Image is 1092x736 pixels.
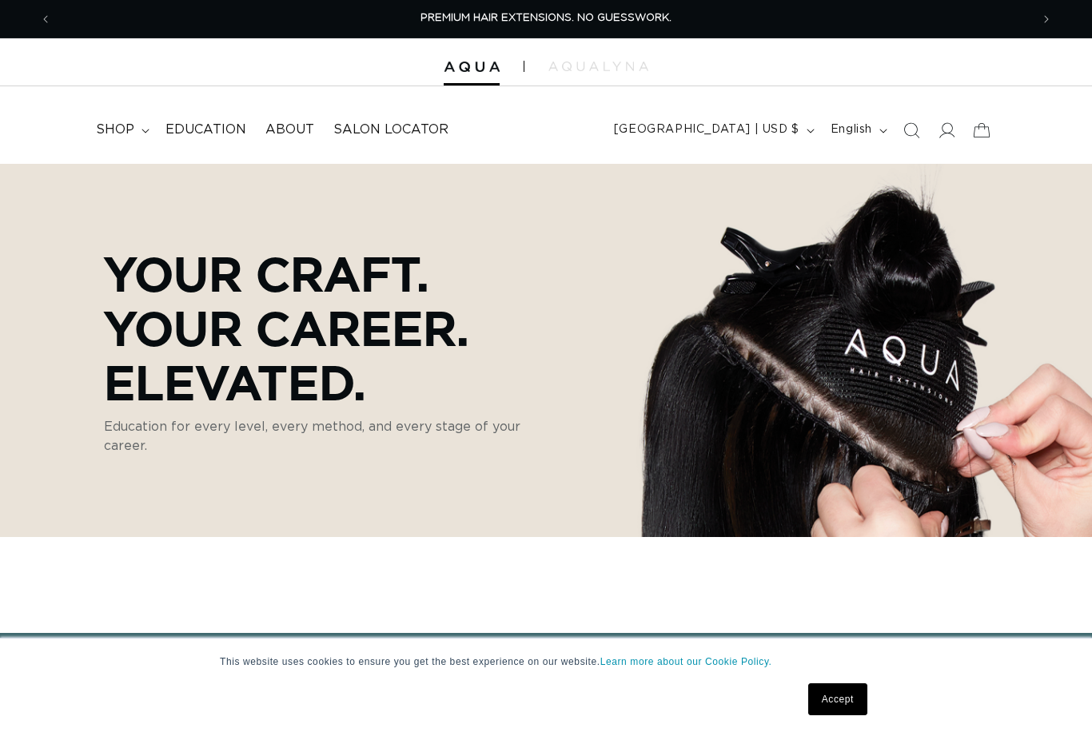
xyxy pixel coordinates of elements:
[548,62,648,71] img: aqualyna.com
[614,121,799,138] span: [GEOGRAPHIC_DATA] | USD $
[831,121,872,138] span: English
[96,121,134,138] span: shop
[333,121,448,138] span: Salon Locator
[604,115,821,145] button: [GEOGRAPHIC_DATA] | USD $
[165,121,246,138] span: Education
[86,112,156,148] summary: shop
[324,112,458,148] a: Salon Locator
[444,62,500,73] img: Aqua Hair Extensions
[28,4,63,34] button: Previous announcement
[256,112,324,148] a: About
[600,656,772,667] a: Learn more about our Cookie Policy.
[265,121,314,138] span: About
[104,246,560,409] p: Your Craft. Your Career. Elevated.
[894,113,929,148] summary: Search
[420,13,672,23] span: PREMIUM HAIR EXTENSIONS. NO GUESSWORK.
[821,115,894,145] button: English
[808,683,867,715] a: Accept
[1029,4,1064,34] button: Next announcement
[220,654,872,669] p: This website uses cookies to ensure you get the best experience on our website.
[104,417,560,456] p: Education for every level, every method, and every stage of your career.
[156,112,256,148] a: Education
